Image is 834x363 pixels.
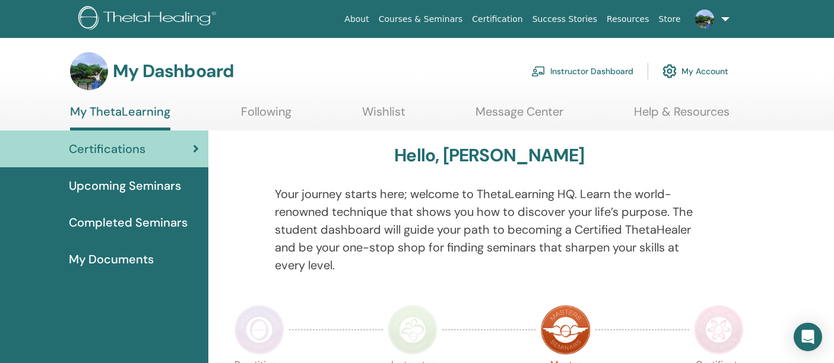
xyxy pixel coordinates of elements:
[70,104,170,130] a: My ThetaLearning
[234,305,284,355] img: Practitioner
[602,8,654,30] a: Resources
[394,145,584,166] h3: Hello, [PERSON_NAME]
[78,6,220,33] img: logo.png
[374,8,468,30] a: Courses & Seminars
[528,8,602,30] a: Success Stories
[241,104,291,128] a: Following
[662,61,677,81] img: cog.svg
[662,58,728,84] a: My Account
[634,104,730,128] a: Help & Resources
[340,8,373,30] a: About
[69,177,181,195] span: Upcoming Seminars
[694,305,744,355] img: Certificate of Science
[388,305,437,355] img: Instructor
[467,8,527,30] a: Certification
[275,185,704,274] p: Your journey starts here; welcome to ThetaLearning HQ. Learn the world-renowned technique that sh...
[531,66,546,77] img: chalkboard-teacher.svg
[794,323,822,351] div: Open Intercom Messenger
[475,104,563,128] a: Message Center
[654,8,686,30] a: Store
[362,104,405,128] a: Wishlist
[695,9,714,28] img: default.jpg
[541,305,591,355] img: Master
[69,140,145,158] span: Certifications
[69,250,154,268] span: My Documents
[70,52,108,90] img: default.jpg
[69,214,188,231] span: Completed Seminars
[113,60,234,82] h3: My Dashboard
[531,58,633,84] a: Instructor Dashboard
